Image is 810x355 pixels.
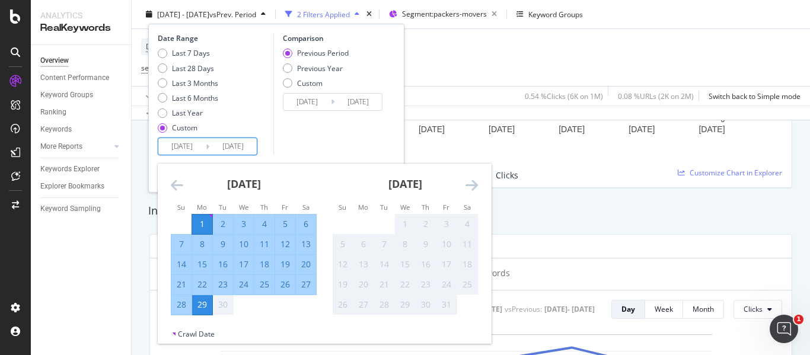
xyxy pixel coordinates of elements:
[213,279,233,290] div: 23
[40,89,123,101] a: Keyword Groups
[416,218,436,230] div: 2
[416,214,436,234] td: Not available. Thursday, October 2, 2025
[40,163,100,175] div: Keywords Explorer
[296,258,316,270] div: 20
[419,124,445,134] text: [DATE]
[734,300,782,319] button: Clicks
[192,279,212,290] div: 22
[40,106,66,119] div: Ranking
[416,254,436,274] td: Not available. Thursday, October 16, 2025
[234,254,254,274] td: Selected. Wednesday, September 17, 2025
[374,258,394,270] div: 14
[40,21,122,35] div: RealKeywords
[457,258,477,270] div: 18
[192,254,213,274] td: Selected. Monday, September 15, 2025
[219,203,227,212] small: Tu
[436,238,457,250] div: 10
[395,218,415,230] div: 1
[40,123,72,136] div: Keywords
[192,218,212,230] div: 1
[254,258,275,270] div: 18
[40,203,101,215] div: Keyword Sampling
[158,78,218,88] div: Last 3 Months
[512,5,588,24] button: Keyword Groups
[296,218,316,230] div: 6
[296,238,316,250] div: 13
[618,91,694,101] div: 0.08 % URLs ( 2K on 2M )
[171,178,183,193] div: Move backward to switch to the previous month.
[254,238,275,250] div: 11
[333,279,353,290] div: 19
[457,254,478,274] td: Not available. Saturday, October 18, 2025
[213,274,234,295] td: Selected. Tuesday, September 23, 2025
[402,9,487,19] span: Segment: packers-movers
[794,315,803,324] span: 1
[40,55,123,67] a: Overview
[353,274,374,295] td: Not available. Monday, October 20, 2025
[489,124,515,134] text: [DATE]
[465,178,478,193] div: Move forward to switch to the next month.
[457,279,477,290] div: 25
[158,164,491,329] div: Calendar
[213,218,233,230] div: 2
[40,106,123,119] a: Ranking
[416,295,436,315] td: Not available. Thursday, October 30, 2025
[525,91,603,101] div: 0.54 % Clicks ( 6K on 1M )
[353,254,374,274] td: Not available. Monday, October 13, 2025
[629,124,655,134] text: [DATE]
[40,203,123,215] a: Keyword Sampling
[416,238,436,250] div: 9
[353,299,374,311] div: 27
[40,140,82,153] div: More Reports
[353,279,374,290] div: 20
[709,91,801,101] div: Switch back to Simple mode
[374,299,394,311] div: 28
[528,9,583,19] div: Keyword Groups
[40,163,123,175] a: Keywords Explorer
[171,238,192,250] div: 7
[395,295,416,315] td: Not available. Wednesday, October 29, 2025
[171,234,192,254] td: Selected. Sunday, September 7, 2025
[283,94,331,110] input: Start Date
[178,329,215,339] div: Crawl Date
[645,300,683,319] button: Week
[678,168,782,178] a: Customize Chart in Explorer
[171,274,192,295] td: Selected. Sunday, September 21, 2025
[192,295,213,315] td: Selected as end date. Monday, September 29, 2025
[704,87,801,105] button: Switch back to Simple mode
[141,63,153,73] span: seo
[177,203,185,212] small: Su
[282,203,288,212] small: Fr
[283,63,349,73] div: Previous Year
[158,33,270,43] div: Date Range
[192,234,213,254] td: Selected. Monday, September 8, 2025
[254,214,275,234] td: Selected. Thursday, September 4, 2025
[260,203,268,212] small: Th
[40,140,111,153] a: More Reports
[693,304,714,314] div: Month
[158,93,218,103] div: Last 6 Months
[234,279,254,290] div: 24
[334,94,382,110] input: End Date
[141,87,176,105] button: Apply
[436,218,457,230] div: 3
[400,203,410,212] small: We
[457,238,477,250] div: 11
[457,218,477,230] div: 4
[436,258,457,270] div: 17
[339,203,346,212] small: Su
[141,5,270,24] button: [DATE] - [DATE]vsPrev. Period
[505,304,542,314] div: vs Previous :
[275,214,296,234] td: Selected. Friday, September 5, 2025
[699,124,725,134] text: [DATE]
[239,203,248,212] small: We
[353,234,374,254] td: Not available. Monday, October 6, 2025
[683,300,724,319] button: Month
[296,279,316,290] div: 27
[395,254,416,274] td: Not available. Wednesday, October 15, 2025
[374,274,395,295] td: Not available. Tuesday, October 21, 2025
[275,274,296,295] td: Selected. Friday, September 26, 2025
[40,72,123,84] a: Content Performance
[457,274,478,295] td: Not available. Saturday, October 25, 2025
[158,63,218,73] div: Last 28 Days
